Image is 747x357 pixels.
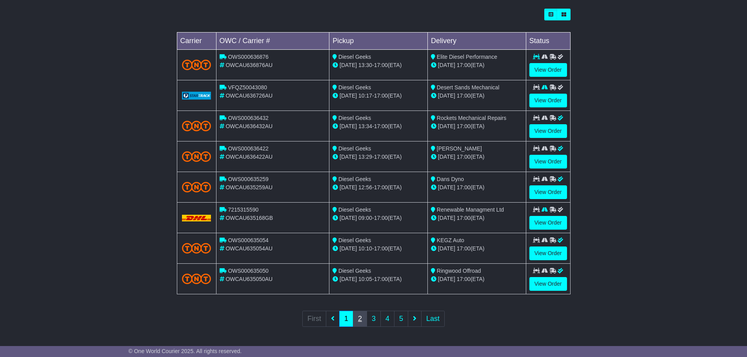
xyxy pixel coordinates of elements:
span: 17:00 [457,245,471,252]
span: OWCAU635168GB [225,215,273,221]
div: - (ETA) [333,61,424,69]
span: Desert Sands Mechanical [437,84,500,91]
span: Renewable Managment Ltd [437,207,504,213]
div: - (ETA) [333,122,424,130]
a: 5 [394,311,408,327]
a: View Order [529,246,567,260]
td: Status [526,33,570,50]
span: [DATE] [340,62,357,68]
span: [DATE] [340,184,357,190]
span: 17:00 [374,245,388,252]
span: [DATE] [340,245,357,252]
span: 10:17 [358,92,372,99]
span: [DATE] [438,276,455,282]
span: OWCAU636726AU [225,92,273,99]
span: OWCAU635050AU [225,276,273,282]
div: - (ETA) [333,183,424,192]
span: 17:00 [374,123,388,129]
span: [DATE] [340,276,357,282]
img: TNT_Domestic.png [182,274,211,284]
div: (ETA) [431,245,523,253]
span: OWCAU636432AU [225,123,273,129]
td: OWC / Carrier # [216,33,329,50]
span: [DATE] [340,123,357,129]
a: View Order [529,63,567,77]
div: (ETA) [431,122,523,130]
span: 17:00 [457,184,471,190]
div: (ETA) [431,153,523,161]
div: (ETA) [431,214,523,222]
span: OWS000635054 [228,237,269,243]
span: [DATE] [438,245,455,252]
div: - (ETA) [333,153,424,161]
a: 4 [380,311,394,327]
span: OWS000635259 [228,176,269,182]
span: 17:00 [457,276,471,282]
span: Diesel Geeks [338,54,371,60]
div: - (ETA) [333,275,424,283]
img: TNT_Domestic.png [182,182,211,192]
span: OWCAU636422AU [225,154,273,160]
span: [DATE] [438,92,455,99]
span: Diesel Geeks [338,115,371,121]
span: Diesel Geeks [338,237,371,243]
span: [DATE] [340,154,357,160]
span: OWCAU635259AU [225,184,273,190]
img: TNT_Domestic.png [182,121,211,131]
span: [DATE] [438,154,455,160]
span: Diesel Geeks [338,268,371,274]
td: Pickup [329,33,428,50]
span: [DATE] [438,215,455,221]
a: View Order [529,155,567,169]
span: OWS000636876 [228,54,269,60]
span: [DATE] [340,215,357,221]
span: OWS000635050 [228,268,269,274]
span: © One World Courier 2025. All rights reserved. [129,348,242,354]
span: OWS000636432 [228,115,269,121]
span: [DATE] [438,123,455,129]
span: Diesel Geeks [338,145,371,152]
img: DHL.png [182,215,211,221]
span: [DATE] [438,184,455,190]
span: 17:00 [457,123,471,129]
div: (ETA) [431,61,523,69]
span: 12:56 [358,184,372,190]
span: 17:00 [457,62,471,68]
td: Carrier [177,33,216,50]
div: - (ETA) [333,92,424,100]
span: 7215315590 [228,207,258,213]
a: 3 [367,311,381,327]
span: 13:29 [358,154,372,160]
a: View Order [529,94,567,107]
span: 10:05 [358,276,372,282]
span: 17:00 [457,215,471,221]
div: (ETA) [431,183,523,192]
div: - (ETA) [333,214,424,222]
img: GetCarrierServiceLogo [182,92,211,100]
img: TNT_Domestic.png [182,151,211,162]
a: View Order [529,124,567,138]
span: Ringwood Offroad [437,268,481,274]
span: 13:30 [358,62,372,68]
span: 17:00 [457,154,471,160]
span: 17:00 [374,215,388,221]
span: Dans Dyno [437,176,464,182]
span: OWS000636422 [228,145,269,152]
div: - (ETA) [333,245,424,253]
span: 17:00 [374,154,388,160]
span: 09:00 [358,215,372,221]
span: 17:00 [374,184,388,190]
span: VFQZ50043080 [228,84,267,91]
span: 17:00 [374,62,388,68]
a: View Order [529,277,567,291]
span: Diesel Geeks [338,84,371,91]
a: View Order [529,185,567,199]
span: Diesel Geeks [338,207,371,213]
span: [DATE] [438,62,455,68]
span: 17:00 [374,276,388,282]
span: 13:34 [358,123,372,129]
span: 10:10 [358,245,372,252]
span: 17:00 [374,92,388,99]
span: KEGZ Auto [437,237,464,243]
span: Rockets Mechanical Repairs [437,115,506,121]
